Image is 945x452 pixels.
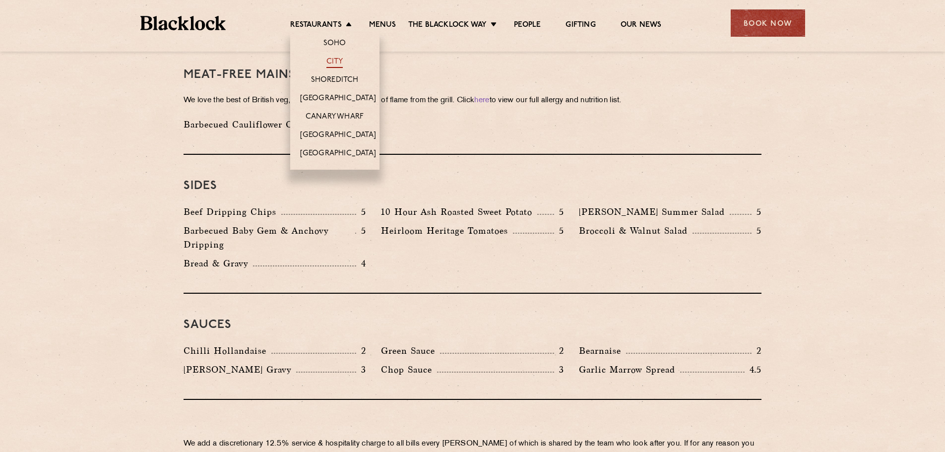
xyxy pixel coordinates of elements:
a: Gifting [566,20,595,31]
p: 2 [554,344,564,357]
p: [PERSON_NAME] Gravy [184,363,296,377]
a: Our News [621,20,662,31]
p: Barbecued Cauliflower Chop [184,118,314,131]
a: [GEOGRAPHIC_DATA] [300,94,376,105]
a: Menus [369,20,396,31]
p: Barbecued Baby Gem & Anchovy Dripping [184,224,355,252]
a: [GEOGRAPHIC_DATA] [300,130,376,141]
img: BL_Textured_Logo-footer-cropped.svg [140,16,226,30]
p: 4.5 [745,363,761,376]
p: Garlic Marrow Spread [579,363,680,377]
p: 5 [356,205,366,218]
a: Shoreditch [311,75,359,86]
a: City [326,57,343,68]
p: 5 [752,224,761,237]
div: Book Now [731,9,805,37]
a: Canary Wharf [306,112,364,123]
h3: Sides [184,180,761,193]
p: Beef Dripping Chips [184,205,281,219]
h3: Sauces [184,319,761,331]
p: Bearnaise [579,344,626,358]
h3: Meat-Free mains [184,68,761,81]
a: here [474,97,489,104]
p: Heirloom Heritage Tomatoes [381,224,513,238]
p: 2 [356,344,366,357]
p: 2 [752,344,761,357]
p: We love the best of British veg, too. Especially with a lick of flame from the grill. Click to vi... [184,94,761,108]
a: The Blacklock Way [408,20,487,31]
p: Green Sauce [381,344,440,358]
p: Chilli Hollandaise [184,344,271,358]
p: 5 [554,224,564,237]
a: [GEOGRAPHIC_DATA] [300,149,376,160]
p: 10 Hour Ash Roasted Sweet Potato [381,205,537,219]
p: Bread & Gravy [184,257,253,270]
p: 3 [554,363,564,376]
a: Restaurants [290,20,342,31]
p: [PERSON_NAME] Summer Salad [579,205,730,219]
a: Soho [323,39,346,50]
p: 3 [356,363,366,376]
p: 5 [752,205,761,218]
p: Broccoli & Walnut Salad [579,224,693,238]
p: 5 [554,205,564,218]
p: 5 [356,224,366,237]
p: 4 [356,257,366,270]
a: People [514,20,541,31]
p: Chop Sauce [381,363,437,377]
